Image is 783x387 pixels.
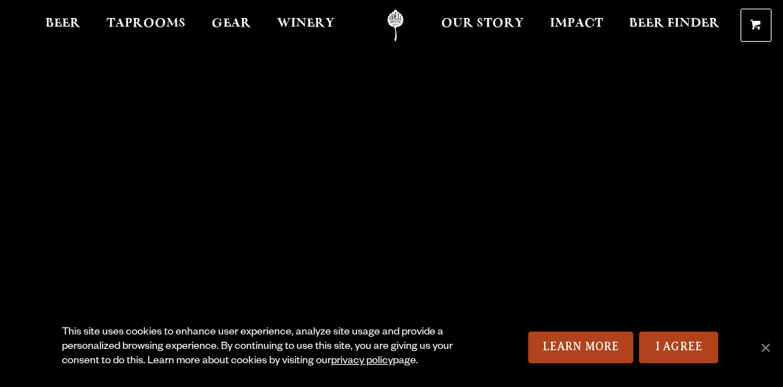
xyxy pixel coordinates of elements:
span: No [758,340,772,355]
a: Winery [268,9,344,42]
a: Beer [36,9,90,42]
span: Winery [277,18,335,29]
span: Our Story [441,18,524,29]
span: Beer Finder [629,18,720,29]
a: Odell Home [368,9,422,42]
a: Our Story [432,9,533,42]
span: Beer [45,18,81,29]
span: Taprooms [107,18,186,29]
span: Impact [550,18,603,29]
a: I Agree [639,332,718,363]
a: Beer Finder [620,9,729,42]
span: Gear [212,18,251,29]
a: Impact [540,9,612,42]
a: Learn More [528,332,634,363]
div: This site uses cookies to enhance user experience, analyze site usage and provide a personalized ... [62,326,489,369]
a: Gear [202,9,261,42]
a: privacy policy [331,356,393,368]
a: Taprooms [97,9,195,42]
